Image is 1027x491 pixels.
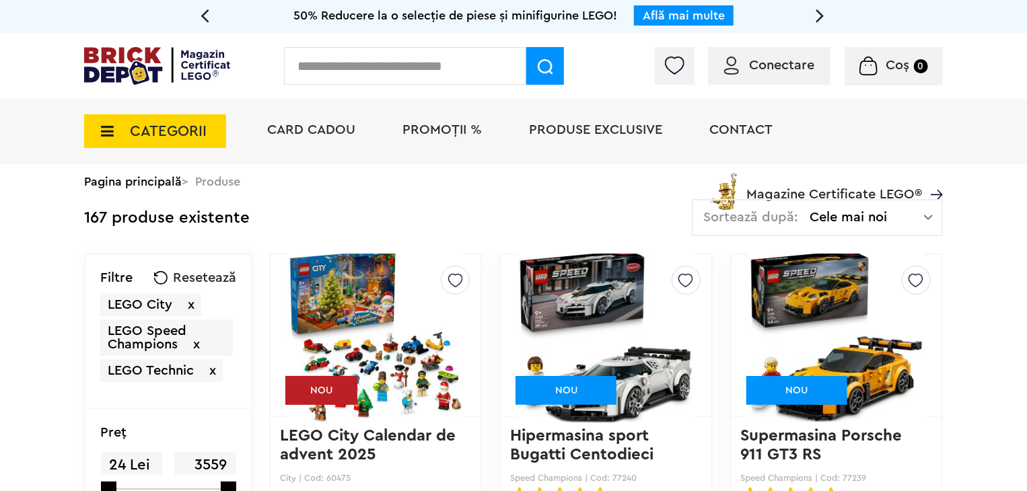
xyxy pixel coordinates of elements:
[285,376,357,405] div: NOU
[293,9,617,22] span: 50% Reducere la o selecție de piese și minifigurine LEGO!
[188,298,194,311] span: x
[402,123,482,137] a: PROMOȚII %
[643,9,725,22] a: Află mai multe
[741,473,932,483] p: Speed Champions | Cod: 77239
[267,123,355,137] a: Card Cadou
[741,428,907,463] a: Supermasina Porsche 911 GT3 RS
[108,324,186,351] span: LEGO Speed Champions
[193,338,200,351] span: x
[280,428,460,463] a: LEGO City Calendar de advent 2025
[518,241,694,430] img: Hipermasina sport Bugatti Centodieci
[748,241,925,430] img: Supermasina Porsche 911 GT3 RS
[709,123,773,137] a: Contact
[810,211,924,224] span: Cele mai noi
[922,170,943,184] a: Magazine Certificate LEGO®
[749,59,814,72] span: Conectare
[108,364,194,377] span: LEGO Technic
[510,473,701,483] p: Speed Champions | Cod: 77240
[280,473,471,483] p: City | Cod: 60475
[914,59,928,73] small: 0
[510,428,653,463] a: Hipermasina sport Bugatti Centodieci
[108,298,172,311] span: LEGO City
[101,452,162,478] span: 24 Lei
[529,123,662,137] a: Produse exclusive
[173,271,236,285] span: Resetează
[130,124,207,139] span: CATEGORII
[886,59,910,72] span: Coș
[703,211,798,224] span: Sortează după:
[209,364,216,377] span: x
[100,271,133,285] p: Filtre
[724,59,814,72] a: Conectare
[746,376,847,405] div: NOU
[516,376,616,405] div: NOU
[746,170,922,201] span: Magazine Certificate LEGO®
[287,241,464,430] img: LEGO City Calendar de advent 2025
[101,426,127,439] p: Preţ
[84,199,250,237] div: 167 produse existente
